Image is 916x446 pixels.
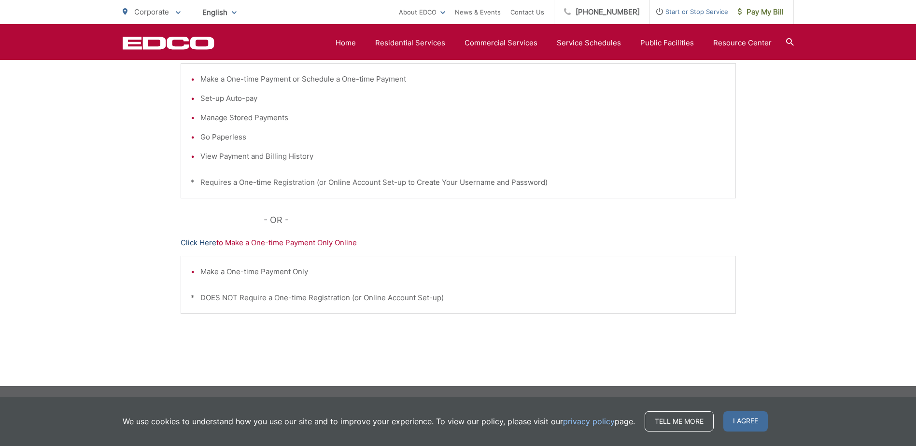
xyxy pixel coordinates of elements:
[399,6,445,18] a: About EDCO
[640,37,694,49] a: Public Facilities
[123,36,214,50] a: EDCD logo. Return to the homepage.
[455,6,501,18] a: News & Events
[645,411,714,432] a: Tell me more
[200,151,726,162] li: View Payment and Billing History
[134,7,169,16] span: Corporate
[336,37,356,49] a: Home
[191,292,726,304] p: * DOES NOT Require a One-time Registration (or Online Account Set-up)
[181,237,216,249] a: Click Here
[563,416,615,427] a: privacy policy
[200,112,726,124] li: Manage Stored Payments
[264,213,736,227] p: - OR -
[713,37,772,49] a: Resource Center
[191,177,726,188] p: * Requires a One-time Registration (or Online Account Set-up to Create Your Username and Password)
[123,416,635,427] p: We use cookies to understand how you use our site and to improve your experience. To view our pol...
[723,411,768,432] span: I agree
[738,6,784,18] span: Pay My Bill
[465,37,537,49] a: Commercial Services
[557,37,621,49] a: Service Schedules
[200,73,726,85] li: Make a One-time Payment or Schedule a One-time Payment
[375,37,445,49] a: Residential Services
[195,4,244,21] span: English
[200,131,726,143] li: Go Paperless
[510,6,544,18] a: Contact Us
[181,237,736,249] p: to Make a One-time Payment Only Online
[200,266,726,278] li: Make a One-time Payment Only
[200,93,726,104] li: Set-up Auto-pay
